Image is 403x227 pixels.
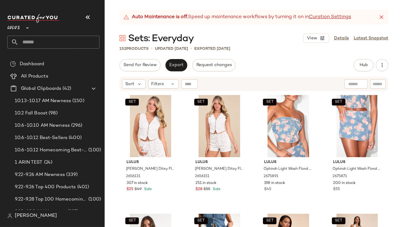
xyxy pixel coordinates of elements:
span: (296) [70,122,83,129]
span: (42) [61,85,71,92]
div: Products [119,46,149,52]
span: 9.22-9.26 Top 400 Products [15,184,76,191]
span: (325) [66,208,79,215]
span: SET [128,100,136,104]
span: Sets: Everyday [128,33,194,45]
img: 2656151_02_front.jpg [191,95,248,157]
span: Lulus [264,160,312,165]
img: 2675891_02_front_2025-07-16.jpg [259,95,317,157]
span: 307 in stock [127,181,148,186]
span: 9.22-9.28 Top 100 Homecoming Dresses [15,196,87,203]
img: cfy_white_logo.C9jOOHJF.svg [7,14,60,23]
span: (400) [67,134,82,141]
span: 10.6-10.12 Best-Sellers [15,134,67,141]
img: 2675871_01_hero_2025-07-16.jpg [328,95,386,157]
span: 2675871 [332,174,347,179]
span: SET [128,219,136,223]
span: $45 [264,187,271,192]
span: SET [335,219,342,223]
button: View [303,34,329,43]
span: (24) [43,159,53,166]
span: Global Clipboards [21,85,61,92]
span: (100) [87,196,101,203]
span: 2675891 [264,174,278,179]
span: 9.29-10.3 AM Newness [15,208,66,215]
span: Sale [143,187,152,191]
span: (98) [47,110,58,117]
span: 2656151 [195,174,209,179]
span: [PERSON_NAME] Ditsy Floral Twill Hook-and-Eye Vest Top [126,166,174,172]
span: Request changes [196,63,232,68]
button: SET [263,217,276,224]
span: SET [266,100,274,104]
span: 10.6-10.12 Homecoming Best-Sellers [15,147,87,154]
span: 10.2 Fall Boost [15,110,47,117]
strong: Auto Maintenance is off. [132,14,188,21]
span: SET [266,219,274,223]
span: Lulus [127,160,175,165]
button: Hub [354,59,373,71]
span: $25 [127,187,133,192]
span: $55 [204,187,210,192]
button: SET [125,217,139,224]
span: Filters [151,81,164,87]
span: 251 in stock [195,181,216,186]
span: SET [197,219,205,223]
button: SET [125,99,139,106]
span: • [191,46,192,52]
button: SET [194,217,208,224]
img: svg%3e [10,61,16,67]
span: $28 [195,187,202,192]
p: updated [DATE] [155,46,188,52]
button: SET [332,99,345,106]
a: Latest Snapshot [354,35,388,42]
span: [PERSON_NAME] Ditsy Floral High-Rise Twill Shorts [195,166,243,172]
a: Curation Settings [309,14,351,21]
button: SET [263,99,276,106]
span: Dashboard [20,61,44,68]
span: Ophirah Light Wash Floral Denim Strapless Crop Top [264,166,312,172]
span: $55 [333,187,340,192]
div: Speed up maintenance workflows by turning it on in [123,14,351,21]
span: Ophirah Light Wash Floral Denim Skort [332,166,381,172]
span: (150) [71,98,84,105]
span: Lulus [7,21,20,32]
button: SET [194,99,208,106]
span: Hub [359,63,368,68]
span: (100) [87,147,101,154]
span: • [151,46,152,52]
span: SET [335,100,342,104]
span: Sort [125,81,134,87]
img: svg%3e [119,35,126,41]
span: Lulus [333,160,381,165]
p: Exported [DATE] [194,46,230,52]
span: [PERSON_NAME] [15,212,57,220]
span: 10.13-10.17 AM Newness [15,98,71,105]
span: (401) [76,184,89,191]
span: 2656131 [126,174,140,179]
img: svg%3e [7,213,12,218]
span: 200 in stock [333,181,356,186]
button: SET [332,217,345,224]
span: 9.22-9.26 AM Newness [15,171,65,178]
button: Request changes [192,59,236,71]
span: Lulus [195,160,244,165]
span: All Products [21,73,48,80]
span: $49 [135,187,142,192]
span: 10.6-10.10 AM Newness [15,122,70,129]
button: Export [165,59,187,71]
span: View [307,36,317,41]
span: 198 in stock [264,181,285,186]
span: 152 [119,47,126,51]
span: Export [169,63,183,68]
span: SET [197,100,205,104]
button: Send for Review [119,59,160,71]
span: Send for Review [123,63,157,68]
img: 2656131_02_front.jpg [122,95,179,157]
span: 1 ARIN TEST [15,159,43,166]
a: Details [334,35,349,42]
span: (339) [65,171,78,178]
span: Sale [212,187,220,191]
